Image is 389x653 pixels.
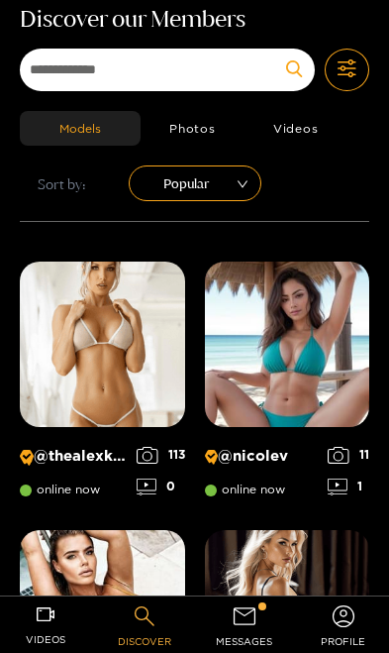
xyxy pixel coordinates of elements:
[20,262,185,427] img: Creator Profile Image: thealexkay_
[129,165,261,201] div: sort
[205,483,285,496] span: online now
[37,605,54,623] span: video-camera
[20,262,185,510] a: Creator Profile Image: thealexkay_@thealexkay_online now1130
[302,602,385,653] a: profile
[38,165,86,201] span: Sort by:
[244,111,347,146] button: Videos
[203,602,286,653] a: messages
[328,447,369,464] div: 11
[205,447,319,466] p: @ nicolev
[20,111,141,146] button: Models
[103,602,186,653] a: discover
[26,628,65,651] span: videos
[205,262,370,510] a: Creator Profile Image: nicolev@nicolevonline now111
[325,49,369,91] button: Toggle Filter
[137,447,185,464] div: 113
[273,49,316,91] button: Submit Search
[321,630,365,653] span: profile
[20,447,127,466] p: @ thealexkay_
[205,262,370,427] img: Creator Profile Image: nicolev
[137,479,185,495] div: 0
[20,483,100,496] span: online now
[328,479,369,495] div: 1
[216,630,272,653] span: messages
[144,168,246,198] span: Popular
[4,602,87,653] a: videos
[118,630,171,653] span: discover
[141,111,244,146] button: Photos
